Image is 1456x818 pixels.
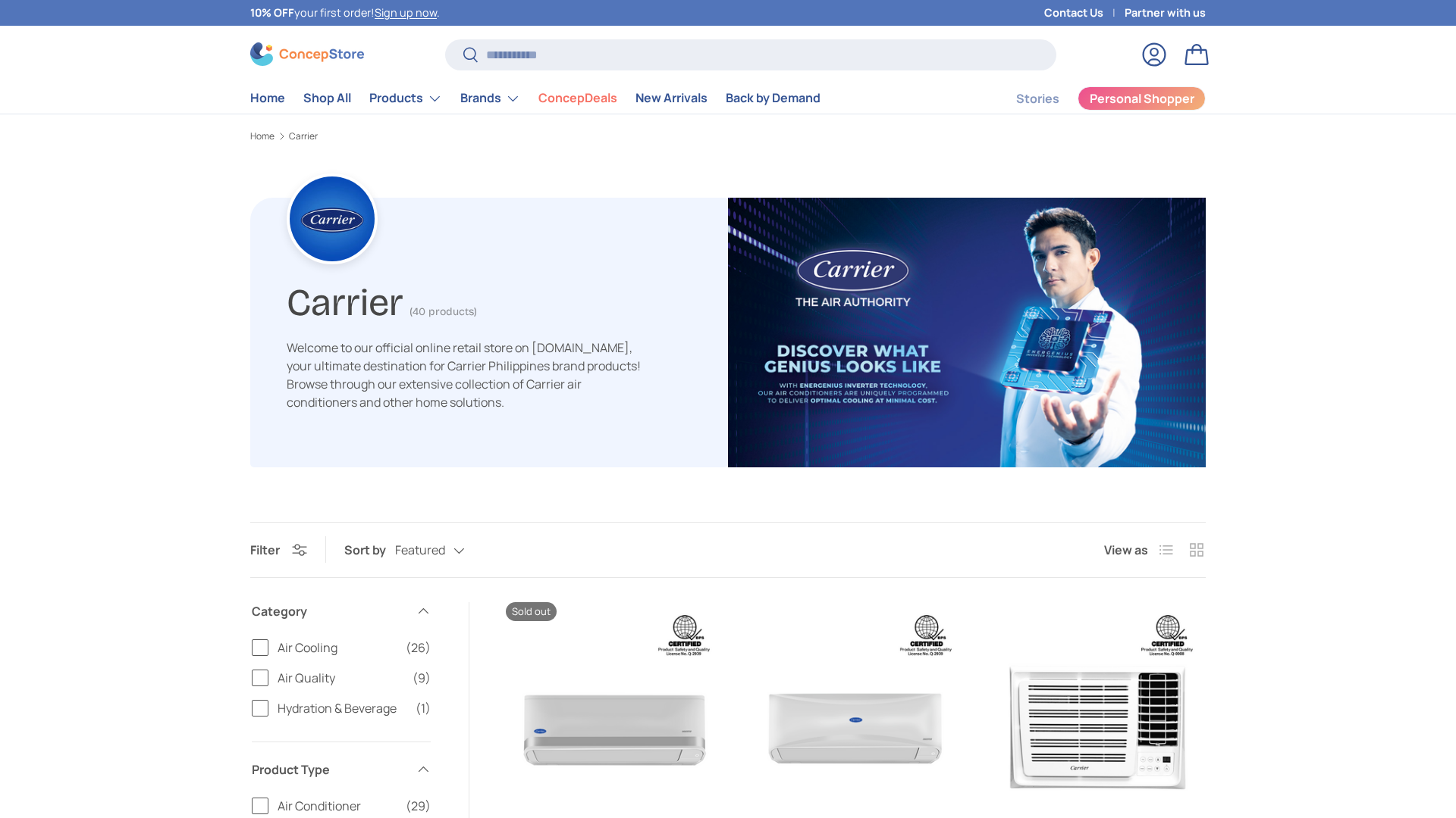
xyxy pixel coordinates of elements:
[250,5,440,21] p: your first order! .
[278,797,397,815] span: Air Conditioner
[344,541,395,559] label: Sort by
[250,83,821,114] nav: Primary
[250,42,364,66] img: ConcepStore
[287,339,643,411] p: Welcome to our official online retail store on [DOMAIN_NAME], your ultimate destination for Carri...
[252,760,406,779] span: Product Type
[506,602,557,621] span: Sold out
[278,699,406,717] span: Hydration & Beverage
[369,83,442,114] a: Products
[1044,5,1125,21] a: Contact Us
[980,83,1206,114] nav: Secondary
[252,742,431,797] summary: Product Type
[250,83,285,113] a: Home
[1104,541,1148,559] span: View as
[406,638,431,657] span: (26)
[635,83,708,113] a: New Arrivals
[278,669,403,687] span: Air Quality
[375,5,437,20] a: Sign up now
[1125,5,1206,21] a: Partner with us
[460,83,520,114] a: Brands
[303,83,351,113] a: Shop All
[416,699,431,717] span: (1)
[395,543,445,557] span: Featured
[451,83,529,114] summary: Brands
[250,542,280,558] span: Filter
[250,542,307,558] button: Filter
[289,132,318,141] a: Carrier
[413,669,431,687] span: (9)
[728,198,1206,467] img: carrier-banner-image-concepstore
[360,83,451,114] summary: Products
[250,130,1206,143] nav: Breadcrumbs
[726,83,821,113] a: Back by Demand
[252,584,431,638] summary: Category
[1078,86,1206,111] a: Personal Shopper
[252,602,406,620] span: Category
[250,132,275,141] a: Home
[538,83,617,113] a: ConcepDeals
[1090,92,1194,105] span: Personal Shopper
[395,537,495,564] button: Featured
[1016,84,1059,114] a: Stories
[287,274,403,325] h1: Carrier
[250,5,294,20] strong: 10% OFF
[278,638,397,657] span: Air Cooling
[406,797,431,815] span: (29)
[409,305,477,318] span: (40 products)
